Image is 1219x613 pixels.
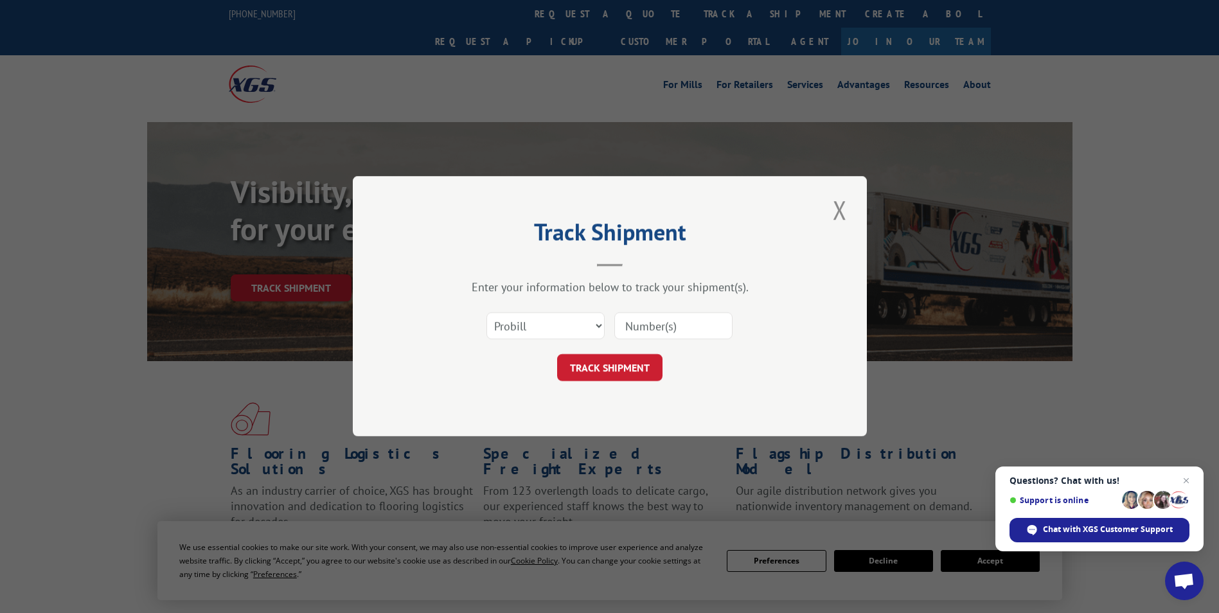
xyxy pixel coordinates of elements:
[614,313,733,340] input: Number(s)
[417,280,803,295] div: Enter your information below to track your shipment(s).
[1010,475,1189,486] span: Questions? Chat with us!
[829,192,851,227] button: Close modal
[1010,495,1117,505] span: Support is online
[1010,518,1189,542] span: Chat with XGS Customer Support
[1043,524,1173,535] span: Chat with XGS Customer Support
[417,223,803,247] h2: Track Shipment
[557,355,663,382] button: TRACK SHIPMENT
[1165,562,1204,600] a: Open chat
